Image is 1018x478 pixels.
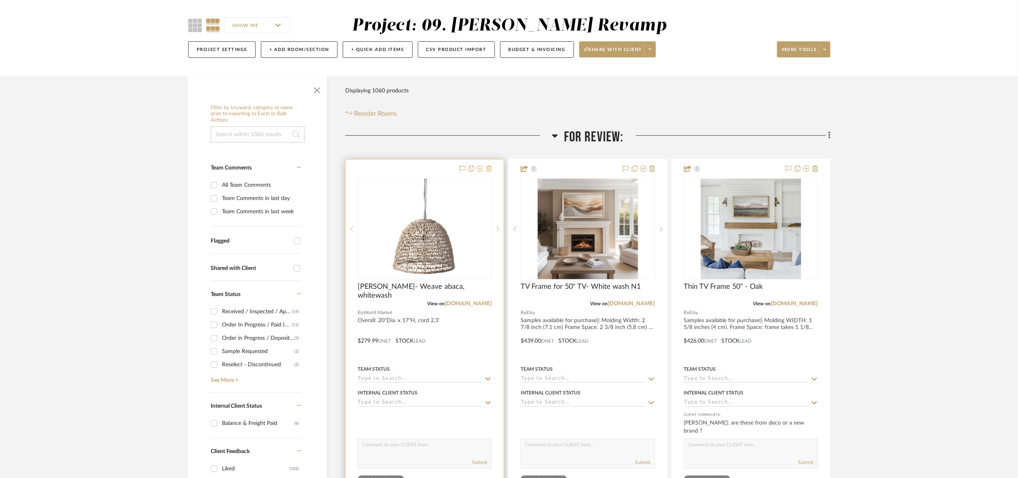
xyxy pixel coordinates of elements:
div: (102) [289,462,299,475]
div: Received / Inspected / Approved [222,305,292,318]
button: Share with client [579,41,656,57]
div: (2) [294,358,299,371]
input: Type to Search… [358,376,482,383]
span: By [684,309,690,317]
span: More tools [782,47,817,59]
input: Type to Search… [684,376,808,383]
span: Reorder Rooms [354,109,397,118]
span: Thin TV Frame 50" - Oak [684,282,763,291]
span: View on [427,301,445,306]
button: Budget & Invoicing [500,41,574,58]
input: Type to Search… [358,399,482,407]
span: TV Frame for 50" TV- White wash N1 [521,282,641,291]
div: (6) [294,417,299,430]
span: World Market [363,309,392,317]
div: Displaying 1060 products [345,83,409,99]
span: [PERSON_NAME]- Weave abaca, whitewash [358,282,492,300]
button: + Quick Add Items [343,41,413,58]
span: Etsy [690,309,698,317]
div: (14) [292,305,299,318]
span: Etsy [526,309,535,317]
img: Thin TV Frame 50" - Oak [701,179,801,279]
div: (11) [292,319,299,331]
div: Sample Requested [222,345,294,358]
div: Balance & Freight Paid [222,417,294,430]
span: Client Feedback [211,449,250,454]
div: Reselect - Discontinued [222,358,294,371]
button: + Add Room/Section [261,41,338,58]
span: View on [753,301,771,306]
span: View on [590,301,608,306]
div: Team Comments in last week [222,205,299,218]
a: [DOMAIN_NAME] [608,301,655,306]
span: For Review: [564,129,624,146]
span: Team Status [211,292,240,297]
div: (2) [294,345,299,358]
div: Internal Client Status [684,389,744,396]
button: Submit [472,459,487,466]
div: Team Status [358,366,390,373]
div: Team Status [684,366,716,373]
img: Luna- Weave abaca, whitewash [375,179,475,279]
button: Project Settings [188,41,256,58]
a: [DOMAIN_NAME] [445,301,492,306]
span: Internal Client Status [211,403,262,409]
h6: Filter by keyword, category or name prior to exporting to Excel or Bulk Actions [211,105,305,124]
div: (3) [294,332,299,345]
div: All Team Comments [222,179,299,192]
div: Team Comments in last day [222,192,299,205]
div: 0 [358,178,491,280]
span: Share with client [584,47,643,59]
div: 0 [521,178,654,280]
a: [DOMAIN_NAME] [771,301,818,306]
div: Order in Progress / Deposit Paid / Balance due [222,332,294,345]
div: Internal Client Status [358,389,417,396]
div: [PERSON_NAME]: are these from deco or a new brand ? [684,419,818,435]
input: Type to Search… [521,399,645,407]
div: Liked [222,462,289,475]
button: Reorder Rooms [345,109,397,118]
div: Flagged [211,238,290,245]
div: Internal Client Status [521,389,580,396]
button: More tools [777,41,831,57]
button: Close [309,81,325,97]
div: Shared with Client [211,265,290,272]
div: Project: 09. [PERSON_NAME] Revamp [352,17,667,34]
div: Order In Progress / Paid In Full w/ Freight, No Balance due [222,319,292,331]
input: Type to Search… [521,376,645,383]
button: Submit [798,459,814,466]
span: Team Comments [211,165,252,171]
button: CSV Product Import [418,41,495,58]
span: By [358,309,363,317]
a: See More + [209,371,301,384]
img: TV Frame for 50" TV- White wash N1 [538,179,638,279]
div: Team Status [521,366,553,373]
input: Type to Search… [684,399,808,407]
input: Search within 1060 results [211,127,305,143]
span: By [521,309,526,317]
button: Submit [635,459,651,466]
